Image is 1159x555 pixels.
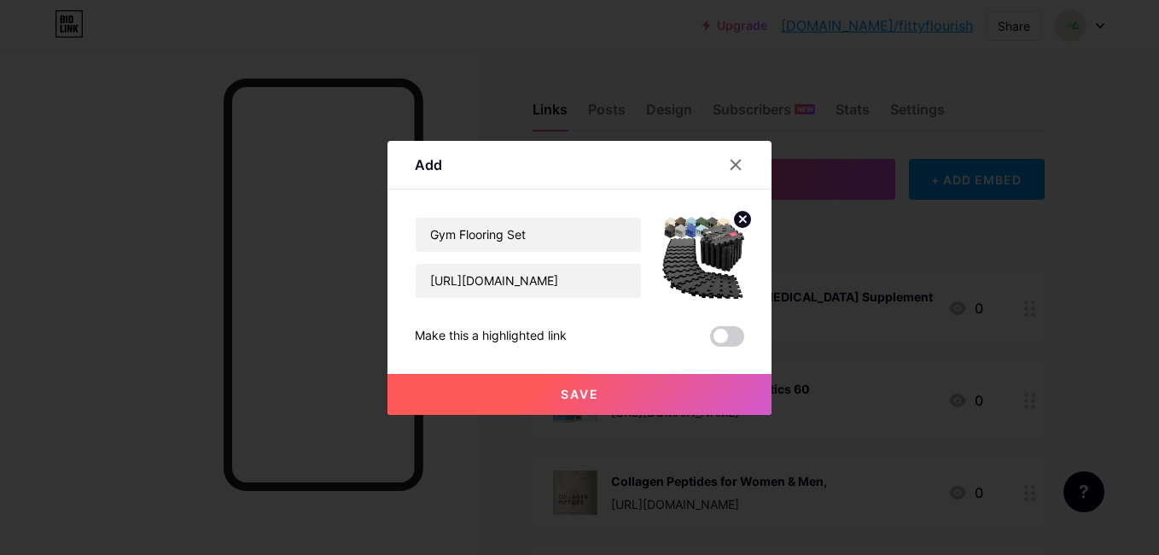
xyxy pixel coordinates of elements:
[416,218,641,252] input: Title
[662,217,744,299] img: link_thumbnail
[387,374,772,415] button: Save
[415,155,442,175] div: Add
[416,264,641,298] input: URL
[415,326,567,347] div: Make this a highlighted link
[561,387,599,401] span: Save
